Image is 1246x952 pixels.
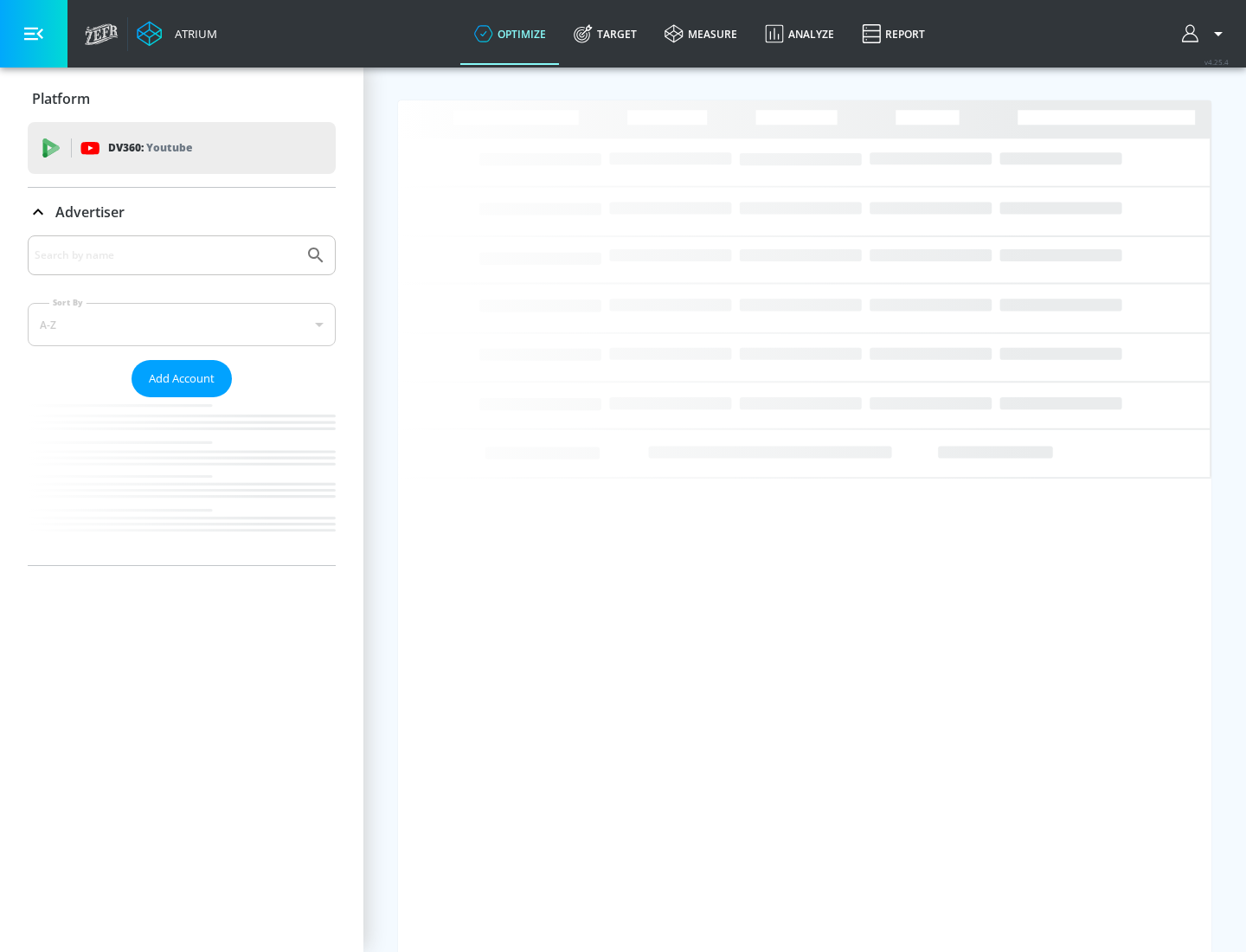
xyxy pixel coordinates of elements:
label: Sort By [49,297,87,308]
a: Target [560,3,651,65]
button: Add Account [132,360,232,397]
p: Youtube [146,138,192,157]
nav: list of Advertiser [28,397,336,565]
a: measure [651,3,751,65]
div: Platform [28,74,336,123]
div: Advertiser [28,188,336,236]
span: v 4.25.4 [1204,57,1229,67]
p: Platform [32,89,90,108]
a: Analyze [751,3,848,65]
div: DV360: Youtube [28,122,336,174]
div: Advertiser [28,235,336,565]
a: optimize [460,3,560,65]
div: Atrium [168,26,217,42]
p: Advertiser [55,203,125,222]
div: A-Z [28,303,336,346]
a: Atrium [137,21,217,47]
span: Add Account [149,369,215,389]
a: Report [848,3,939,65]
p: DV360: [108,138,192,158]
input: Search by name [35,244,297,267]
